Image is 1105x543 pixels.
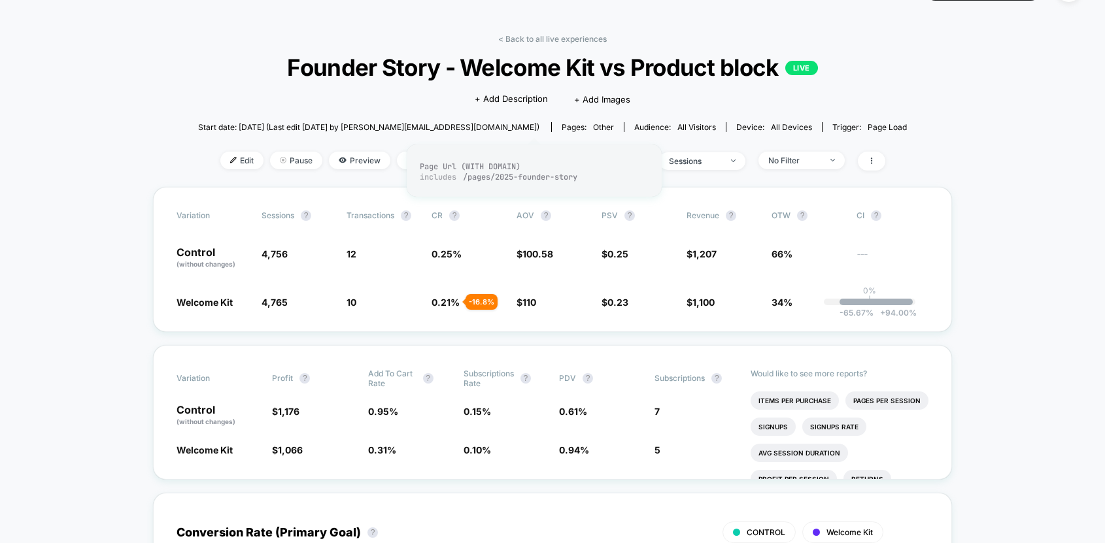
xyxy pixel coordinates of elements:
[299,373,310,384] button: ?
[771,122,812,132] span: all devices
[559,444,589,455] span: 0.94 %
[177,444,233,455] span: Welcome Kit
[687,297,715,308] span: $
[868,295,871,305] p: |
[278,444,303,455] span: 1,066
[711,373,722,384] button: ?
[401,210,411,221] button: ?
[177,418,235,425] span: (without changes)
[751,444,848,462] li: Avg Session Duration
[177,210,248,221] span: Variation
[772,210,843,221] span: OTW
[751,470,837,488] li: Profit Per Session
[280,157,286,163] img: end
[498,34,607,44] a: < Back to all live experiences
[278,406,299,417] span: 1,176
[463,172,577,182] span: /pages/2025-founder-story
[797,210,807,221] button: ?
[654,406,660,417] span: 7
[198,122,539,132] span: Start date: [DATE] (Last edit [DATE] by [PERSON_NAME][EMAIL_ADDRESS][DOMAIN_NAME])
[449,210,460,221] button: ?
[475,93,548,106] span: + Add Description
[520,373,531,384] button: ?
[751,391,839,410] li: Items Per Purchase
[826,527,873,537] span: Welcome Kit
[562,122,614,132] div: Pages:
[347,248,356,259] span: 12
[423,373,433,384] button: ?
[726,210,736,221] button: ?
[301,210,311,221] button: ?
[768,156,821,165] div: No Filter
[368,406,398,417] span: 0.95 %
[262,248,288,259] span: 4,756
[262,210,294,220] span: Sessions
[845,391,928,410] li: Pages Per Session
[233,54,871,81] span: Founder Story - Welcome Kit vs Product block
[868,122,907,132] span: Page Load
[574,94,630,105] span: + Add Images
[669,156,721,166] div: sessions
[220,152,263,169] span: Edit
[177,369,248,388] span: Variation
[677,122,716,132] span: All Visitors
[726,122,822,132] span: Device:
[654,373,705,383] span: Subscriptions
[432,248,462,259] span: 0.25 %
[687,248,717,259] span: $
[863,286,876,295] p: 0%
[602,297,628,308] span: $
[347,297,356,308] span: 10
[843,470,891,488] li: Returns
[607,248,628,259] span: 0.25
[559,406,587,417] span: 0.61 %
[874,308,917,318] span: 94.00 %
[177,404,259,427] p: Control
[464,444,491,455] span: 0.10 %
[634,122,716,132] div: Audience:
[432,297,460,308] span: 0.21 %
[802,418,866,436] li: Signups Rate
[420,161,520,172] span: Page Url (WITH DOMAIN)
[747,527,785,537] span: CONTROL
[772,248,792,259] span: 66%
[432,210,443,220] span: CR
[517,248,553,259] span: $
[329,152,390,169] span: Preview
[397,152,483,169] span: Allocation: 30%
[624,210,635,221] button: ?
[368,369,416,388] span: Add To Cart Rate
[177,247,248,269] p: Control
[270,152,322,169] span: Pause
[602,210,618,220] span: PSV
[692,297,715,308] span: 1,100
[464,369,514,388] span: Subscriptions Rate
[559,373,576,383] span: PDV
[522,248,553,259] span: 100.58
[420,172,456,182] span: includes
[177,260,235,268] span: (without changes)
[880,308,885,318] span: +
[785,61,818,75] p: LIVE
[840,308,874,318] span: -65.67 %
[368,444,396,455] span: 0.31 %
[593,122,614,132] span: other
[607,297,628,308] span: 0.23
[654,444,660,455] span: 5
[466,294,498,310] div: - 16.8 %
[751,369,929,378] p: Would like to see more reports?
[583,373,593,384] button: ?
[272,373,293,383] span: Profit
[541,210,551,221] button: ?
[832,122,907,132] div: Trigger:
[262,297,288,308] span: 4,765
[367,527,378,538] button: ?
[602,248,628,259] span: $
[177,297,233,308] span: Welcome Kit
[464,406,491,417] span: 0.15 %
[731,159,736,162] img: end
[687,210,719,220] span: Revenue
[871,210,881,221] button: ?
[522,297,536,308] span: 110
[857,210,928,221] span: CI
